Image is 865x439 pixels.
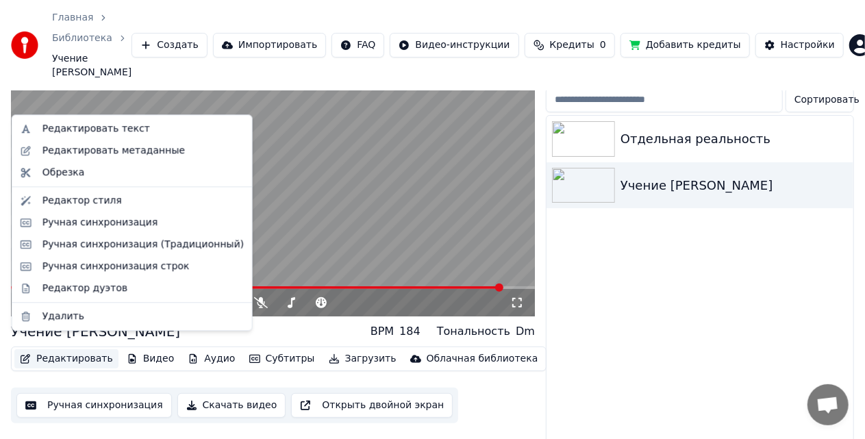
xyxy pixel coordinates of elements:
[42,144,185,158] div: Редактировать метаданные
[52,32,112,45] a: Библиотека
[42,310,84,323] div: Удалить
[620,129,848,149] div: Отдельная реальность
[620,33,750,58] button: Добавить кредиты
[11,32,38,59] img: youka
[600,38,606,52] span: 0
[525,33,615,58] button: Кредиты0
[244,349,321,368] button: Субтитры
[390,33,518,58] button: Видео-инструкции
[291,393,453,418] button: Открыть двойной экран
[42,260,190,273] div: Ручная синхронизация строк
[11,322,180,341] div: Учение [PERSON_NAME]
[371,323,394,340] div: BPM
[755,33,844,58] button: Настройки
[331,33,384,58] button: FAQ
[620,176,848,195] div: Учение [PERSON_NAME]
[42,281,127,295] div: Редактор дуэтов
[42,238,244,251] div: Ручная синхронизация (Традиционный)
[52,11,131,79] nav: breadcrumb
[14,349,118,368] button: Редактировать
[121,349,180,368] button: Видео
[52,11,93,25] a: Главная
[131,33,207,58] button: Создать
[794,93,860,107] span: Сортировать
[516,323,535,340] div: Dm
[42,166,85,179] div: Обрезка
[52,52,131,79] span: Учение [PERSON_NAME]
[437,323,510,340] div: Тональность
[42,122,150,136] div: Редактировать текст
[550,38,594,52] span: Кредиты
[16,393,172,418] button: Ручная синхронизация
[182,349,240,368] button: Аудио
[213,33,327,58] button: Импортировать
[177,393,286,418] button: Скачать видео
[323,349,402,368] button: Загрузить
[807,384,849,425] div: Открытый чат
[42,194,122,208] div: Редактор стиля
[399,323,421,340] div: 184
[427,352,538,366] div: Облачная библиотека
[42,216,158,229] div: Ручная синхронизация
[781,38,835,52] div: Настройки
